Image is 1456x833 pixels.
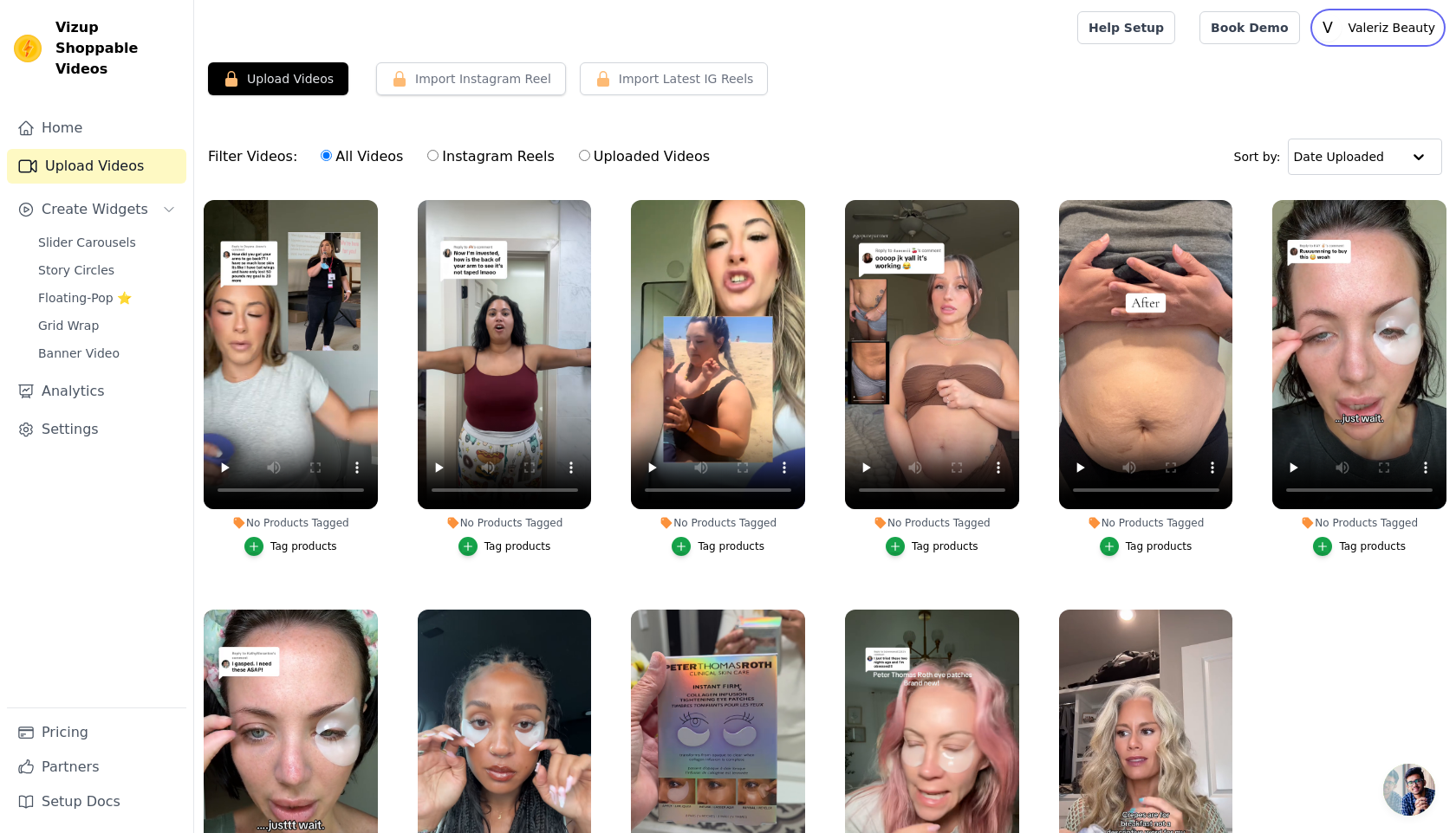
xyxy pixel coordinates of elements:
[28,258,186,282] a: Story Circles
[1126,539,1193,553] div: Tag products
[7,374,186,409] a: Analytics
[1077,11,1175,44] a: Help Setup
[270,539,337,553] div: Tag products
[38,262,114,279] span: Story Circles
[38,289,132,307] span: Floating-Pop ⭐
[38,317,99,334] span: Grid Wrap
[580,62,769,95] button: Import Latest IG Reels
[42,199,148,220] span: Create Widgets
[7,750,186,785] a: Partners
[418,516,592,530] div: No Products Tagged
[320,145,404,168] label: All Videos
[28,313,186,338] a: Grid Wrap
[7,715,186,750] a: Pricing
[1339,539,1406,553] div: Tag products
[578,145,711,168] label: Uploaded Videos
[1100,537,1193,556] button: Tag products
[14,35,42,62] img: Vizup
[1272,516,1446,530] div: No Products Tagged
[7,785,186,819] a: Setup Docs
[427,150,439,161] input: Instagram Reels
[7,111,186,145] a: Home
[1342,12,1442,43] p: Valeriz Beauty
[1313,537,1406,556] button: Tag products
[28,286,186,310] a: Floating-Pop ⭐
[1323,19,1333,36] text: V
[208,137,719,177] div: Filter Videos:
[619,70,754,87] span: Import Latest IG Reels
[1059,516,1233,530] div: No Products Tagged
[484,539,551,553] div: Tag products
[579,150,590,161] input: Uploaded Videos
[376,62,566,95] button: Import Instagram Reel
[631,516,805,530] div: No Products Tagged
[38,234,136,251] span: Slider Carousels
[458,537,551,556] button: Tag products
[208,62,348,95] button: Upload Videos
[38,345,120,362] span: Banner Video
[426,145,555,168] label: Instagram Reels
[672,537,764,556] button: Tag products
[845,516,1019,530] div: No Products Tagged
[28,230,186,255] a: Slider Carousels
[1314,12,1442,43] button: V Valeriz Beauty
[7,192,186,227] button: Create Widgets
[698,539,764,553] div: Tag products
[912,539,978,553] div: Tag products
[886,537,978,556] button: Tag products
[7,149,186,184] a: Upload Videos
[244,537,337,556] button: Tag products
[1234,139,1443,175] div: Sort by:
[28,341,186,365] a: Banner Video
[1199,11,1299,44] a: Book Demo
[1383,764,1435,816] div: Open chat
[204,516,378,530] div: No Products Tagged
[55,17,179,80] span: Vizup Shoppable Videos
[7,412,186,447] a: Settings
[321,150,332,161] input: All Videos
